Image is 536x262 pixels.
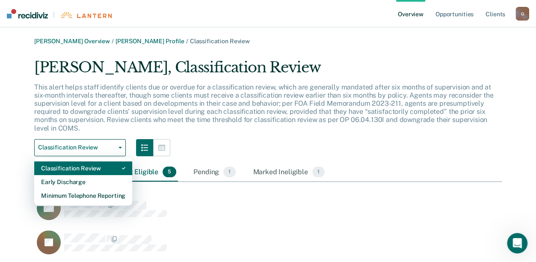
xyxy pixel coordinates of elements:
span: 1 [312,167,325,178]
a: [PERSON_NAME] Overview [34,38,110,45]
div: [PERSON_NAME], Classification Review [34,59,502,83]
div: Classification Review [41,161,125,175]
button: G [515,7,529,21]
div: Almost Eligible5 [109,163,178,182]
span: 1 [223,167,236,178]
div: Marked Ineligible1 [251,163,326,182]
p: This alert helps staff identify clients due or overdue for a classification review, which are gen... [34,83,493,132]
span: / [110,38,115,45]
a: [PERSON_NAME] Profile [115,38,184,45]
div: CaseloadOpportunityCell-0208180 [34,196,443,230]
button: Classification Review [34,139,126,156]
span: | [48,11,60,18]
a: | [7,9,112,18]
span: / [184,38,190,45]
span: Classification Review [38,144,115,151]
iframe: Intercom live chat [507,233,527,253]
div: Pending1 [192,163,237,182]
div: Early Discharge [41,175,125,189]
div: Minimum Telephone Reporting [41,189,125,202]
img: Lantern [60,12,112,18]
img: Recidiviz [7,9,48,18]
span: 5 [163,167,176,178]
span: Classification Review [190,38,250,45]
